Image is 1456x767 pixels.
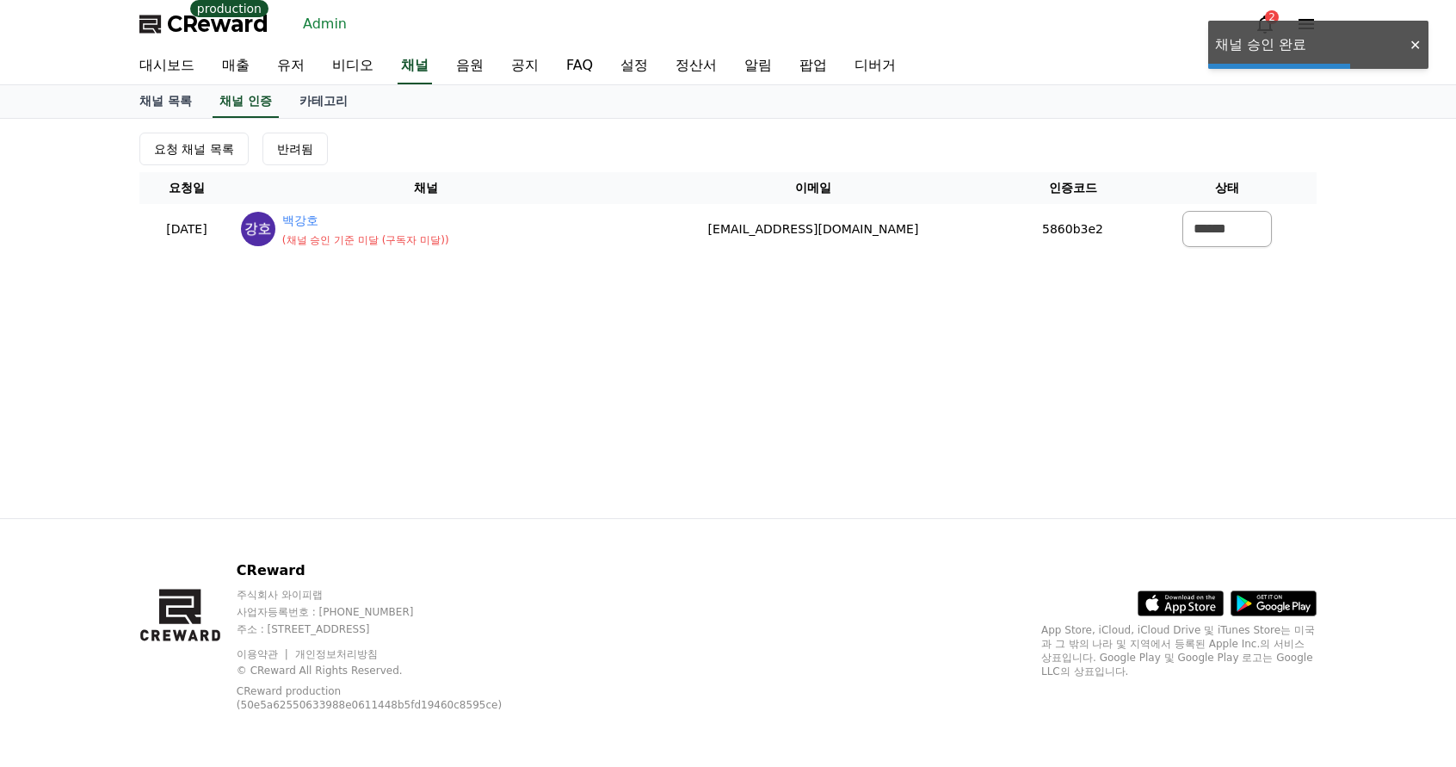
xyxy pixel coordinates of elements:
[263,48,318,84] a: 유저
[607,48,662,84] a: 설정
[318,48,387,84] a: 비디오
[1008,172,1138,204] th: 인증코드
[295,648,378,660] a: 개인정보처리방침
[237,560,539,581] p: CReward
[282,212,449,230] a: 백강호
[234,172,619,204] th: 채널
[222,546,330,589] a: Settings
[126,85,206,118] a: 채널 목록
[255,572,297,585] span: Settings
[237,622,539,636] p: 주소 : [STREET_ADDRESS]
[241,212,275,246] img: 백강호
[731,48,786,84] a: 알림
[619,172,1008,204] th: 이메일
[1008,204,1138,254] td: 5860b3e2
[208,48,263,84] a: 매출
[139,172,234,204] th: 요청일
[237,648,291,660] a: 이용약관
[1138,172,1317,204] th: 상태
[1041,623,1317,678] p: App Store, iCloud, iCloud Drive 및 iTunes Store는 미국과 그 밖의 나라 및 지역에서 등록된 Apple Inc.의 서비스 상표입니다. Goo...
[5,546,114,589] a: Home
[126,48,208,84] a: 대시보드
[1265,10,1279,24] div: 2
[44,572,74,585] span: Home
[143,572,194,586] span: Messages
[237,684,512,712] p: CReward production (50e5a62550633988e0611448b5fd19460c8595ce)
[552,48,607,84] a: FAQ
[213,85,279,118] a: 채널 인증
[139,10,268,38] a: CReward
[154,140,234,158] div: 요청 채널 목록
[114,546,222,589] a: Messages
[841,48,910,84] a: 디버거
[262,133,328,165] button: 반려됨
[146,220,227,238] p: [DATE]
[1255,14,1275,34] a: 2
[139,133,249,165] button: 요청 채널 목록
[662,48,731,84] a: 정산서
[296,10,354,38] a: Admin
[237,664,539,677] p: © CReward All Rights Reserved.
[442,48,497,84] a: 음원
[167,10,268,38] span: CReward
[277,140,313,158] div: 반려됨
[786,48,841,84] a: 팝업
[237,605,539,619] p: 사업자등록번호 : [PHONE_NUMBER]
[619,204,1008,254] td: [EMAIL_ADDRESS][DOMAIN_NAME]
[286,85,361,118] a: 카테고리
[497,48,552,84] a: 공지
[282,233,449,247] p: ( 채널 승인 기준 미달 (구독자 미달) )
[237,588,539,602] p: 주식회사 와이피랩
[398,48,432,84] a: 채널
